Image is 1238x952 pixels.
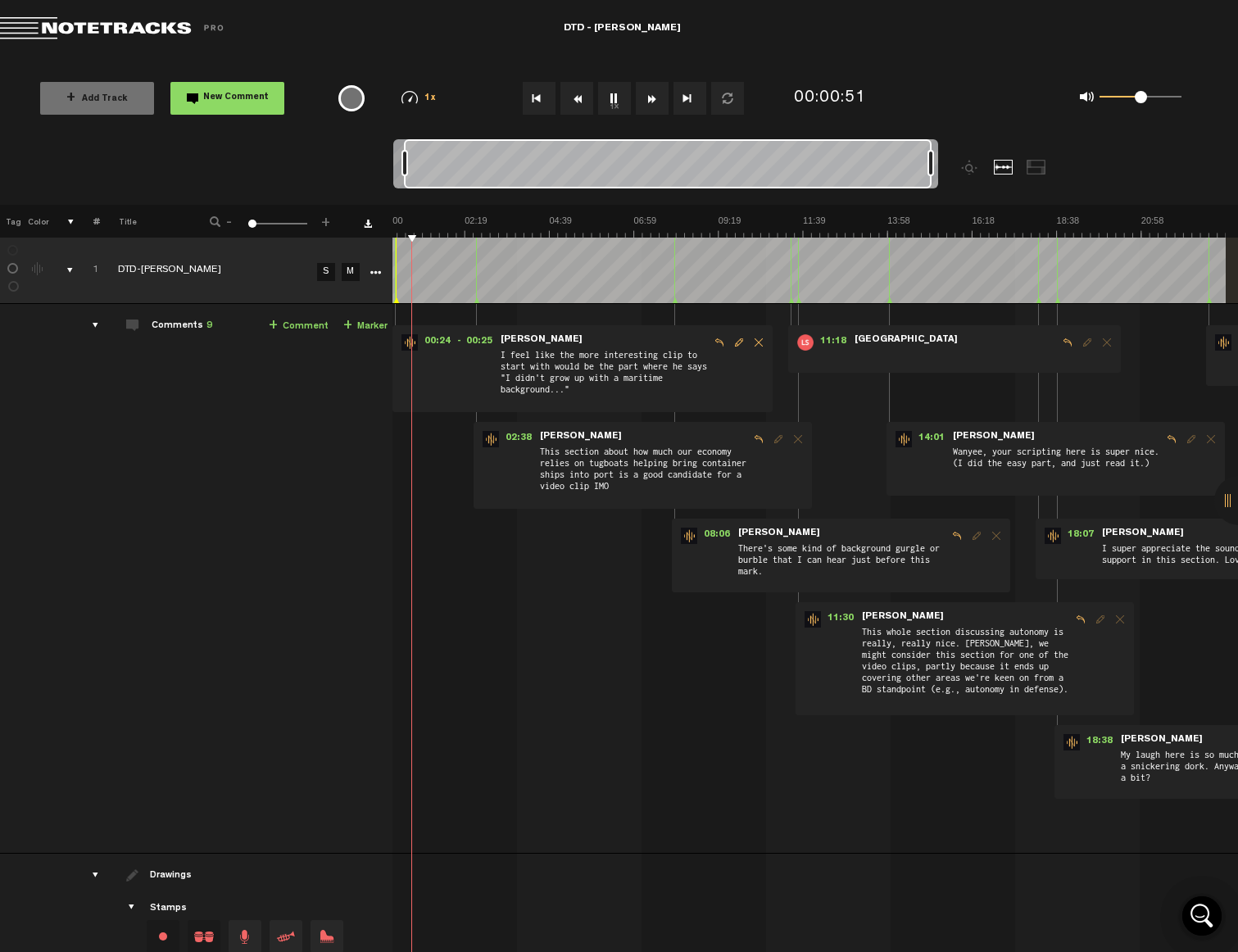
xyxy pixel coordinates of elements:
span: This whole section discussing autonomy is really, really nice. [PERSON_NAME], we might consider t... [860,624,1071,708]
span: 14:01 [912,431,951,447]
th: Color [25,205,49,238]
td: Click to edit the title DTD-[PERSON_NAME] [99,238,312,304]
span: [PERSON_NAME] [538,431,624,442]
span: 18:38 [1080,734,1119,750]
span: Reply to comment [947,530,967,542]
span: Delete comment [749,337,769,348]
img: star-track.png [1215,334,1231,351]
button: Loop [711,82,744,115]
span: Reply to comment [1071,614,1091,625]
span: + [343,320,352,333]
span: [PERSON_NAME] [1100,528,1186,539]
span: Edit comment [769,433,788,445]
button: +Add Track [40,82,154,115]
div: comments [76,317,102,333]
span: - 00:25 [457,334,499,351]
img: star-track.png [483,431,499,447]
img: ruler [380,215,1226,238]
div: 00:00:51 [794,87,866,111]
span: Wanyee, your scripting here is super nice. (I did the easy part, and just read it.) [951,444,1162,488]
span: 02:38 [499,431,538,447]
span: Delete comment [1097,337,1117,348]
span: Delete comment [1201,433,1221,445]
span: I feel like the more interesting clip to start with would be the part where he says "I didn't gro... [499,347,710,405]
div: Stamps [150,902,187,916]
a: S [317,263,335,281]
span: [PERSON_NAME] [737,528,822,539]
span: Delete comment [788,433,808,445]
span: [PERSON_NAME] [860,611,946,623]
span: This section about how much our economy relies on tugboats helping bring container ships into por... [538,444,749,501]
span: [PERSON_NAME] [499,334,584,346]
div: drawings [76,867,102,883]
td: comments [74,304,99,854]
span: Delete comment [1110,614,1130,625]
span: Reply to comment [749,433,769,445]
img: star-track.png [401,334,418,351]
span: Showcase stamps [126,901,139,914]
span: - [223,215,236,224]
span: 11:30 [821,611,860,628]
button: Go to beginning [523,82,556,115]
span: 9 [206,321,212,331]
img: star-track.png [681,528,697,544]
th: Title [100,205,188,238]
div: Change the color of the waveform [26,262,51,277]
a: M [342,263,360,281]
td: comments, stamps & drawings [48,238,74,304]
span: [PERSON_NAME] [951,431,1036,442]
span: + [320,215,333,224]
div: {{ tooltip_message }} [338,85,365,111]
div: Open Intercom Messenger [1182,896,1222,936]
div: Comments [152,320,212,333]
img: speedometer.svg [401,91,418,104]
span: 11:18 [814,334,853,351]
span: New Comment [203,93,269,102]
span: Edit comment [1077,337,1097,348]
img: star-track.png [896,431,912,447]
span: Reply to comment [1058,337,1077,348]
span: [PERSON_NAME] [1119,734,1204,746]
span: Edit comment [1181,433,1201,445]
div: Click to change the order number [76,263,102,279]
img: star-track.png [1045,528,1061,544]
button: Fast Forward [636,82,669,115]
div: 1x [379,91,457,105]
span: 18:07 [1061,528,1100,544]
span: Edit comment [729,337,749,348]
span: 00:24 [418,334,457,351]
div: Click to edit the title [118,263,331,279]
span: Reply to comment [710,337,729,348]
div: Drawings [150,869,195,883]
a: More [367,264,383,279]
button: New Comment [170,82,284,115]
span: There's some kind of background gurgle or burble that I can hear just before this mark. [737,541,947,585]
span: 1x [424,94,436,103]
button: Rewind [560,82,593,115]
span: Add Track [66,95,128,104]
button: 1x [598,82,631,115]
a: Download comments [364,220,372,228]
span: Edit comment [967,530,986,542]
button: Go to end [673,82,706,115]
span: 08:06 [697,528,737,544]
img: letters [797,334,814,351]
a: Marker [343,317,388,336]
img: star-track.png [805,611,821,628]
span: Edit comment [1091,614,1110,625]
span: + [269,320,278,333]
td: Change the color of the waveform [24,238,48,304]
span: Delete comment [986,530,1006,542]
a: Comment [269,317,329,336]
div: comments, stamps & drawings [51,262,76,279]
span: [GEOGRAPHIC_DATA] [853,334,959,346]
img: star-track.png [1063,734,1080,750]
span: + [66,92,75,105]
span: Reply to comment [1162,433,1181,445]
td: Click to change the order number 1 [74,238,99,304]
th: # [75,205,100,238]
